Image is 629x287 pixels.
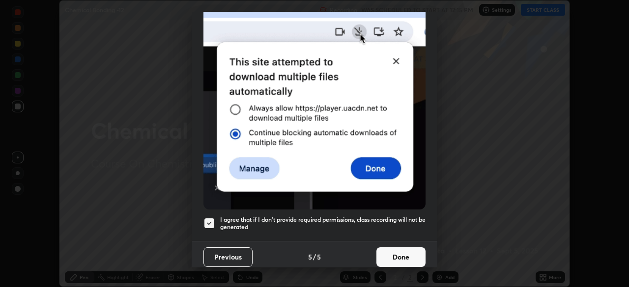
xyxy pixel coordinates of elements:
h4: 5 [308,252,312,262]
h4: / [313,252,316,262]
h4: 5 [317,252,321,262]
button: Done [376,247,426,267]
button: Previous [203,247,253,267]
h5: I agree that if I don't provide required permissions, class recording will not be generated [220,216,426,231]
